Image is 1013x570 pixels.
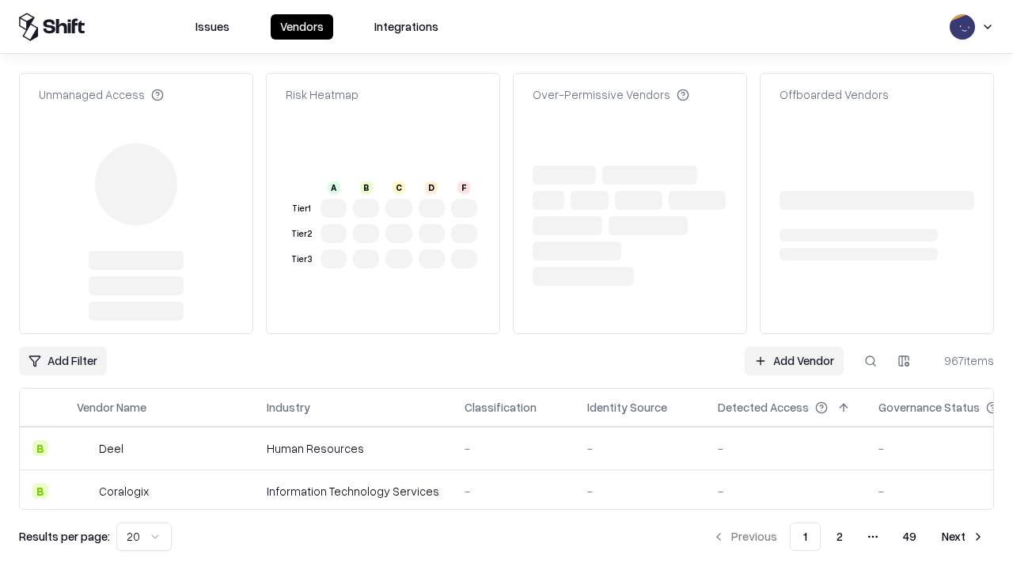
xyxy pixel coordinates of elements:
p: Results per page: [19,528,110,545]
button: 49 [890,522,929,551]
div: Offboarded Vendors [780,86,889,103]
div: Human Resources [267,440,439,457]
div: Industry [267,399,310,416]
div: A [328,181,340,194]
button: Vendors [271,14,333,40]
div: Tier 2 [289,227,314,241]
div: B [32,440,48,456]
button: Add Filter [19,347,107,375]
nav: pagination [703,522,994,551]
div: Detected Access [718,399,809,416]
div: - [587,483,692,500]
div: C [393,181,405,194]
button: 2 [824,522,856,551]
div: - [465,440,562,457]
div: Governance Status [878,399,980,416]
button: Integrations [365,14,448,40]
div: D [425,181,438,194]
button: Next [932,522,994,551]
div: B [360,181,373,194]
button: 1 [790,522,821,551]
div: - [465,483,562,500]
div: Risk Heatmap [286,86,359,103]
div: Identity Source [587,399,667,416]
div: Vendor Name [77,399,146,416]
div: - [718,483,853,500]
div: Information Technology Services [267,483,439,500]
div: Tier 1 [289,202,314,215]
div: Over-Permissive Vendors [533,86,689,103]
button: Issues [186,14,239,40]
div: Coralogix [99,483,149,500]
div: Unmanaged Access [39,86,164,103]
div: B [32,483,48,499]
a: Add Vendor [745,347,844,375]
div: - [718,440,853,457]
img: Coralogix [77,483,93,499]
div: Deel [99,440,123,457]
div: - [587,440,692,457]
div: Classification [465,399,537,416]
div: Tier 3 [289,253,314,266]
div: 967 items [931,352,994,369]
img: Deel [77,440,93,456]
div: F [457,181,470,194]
